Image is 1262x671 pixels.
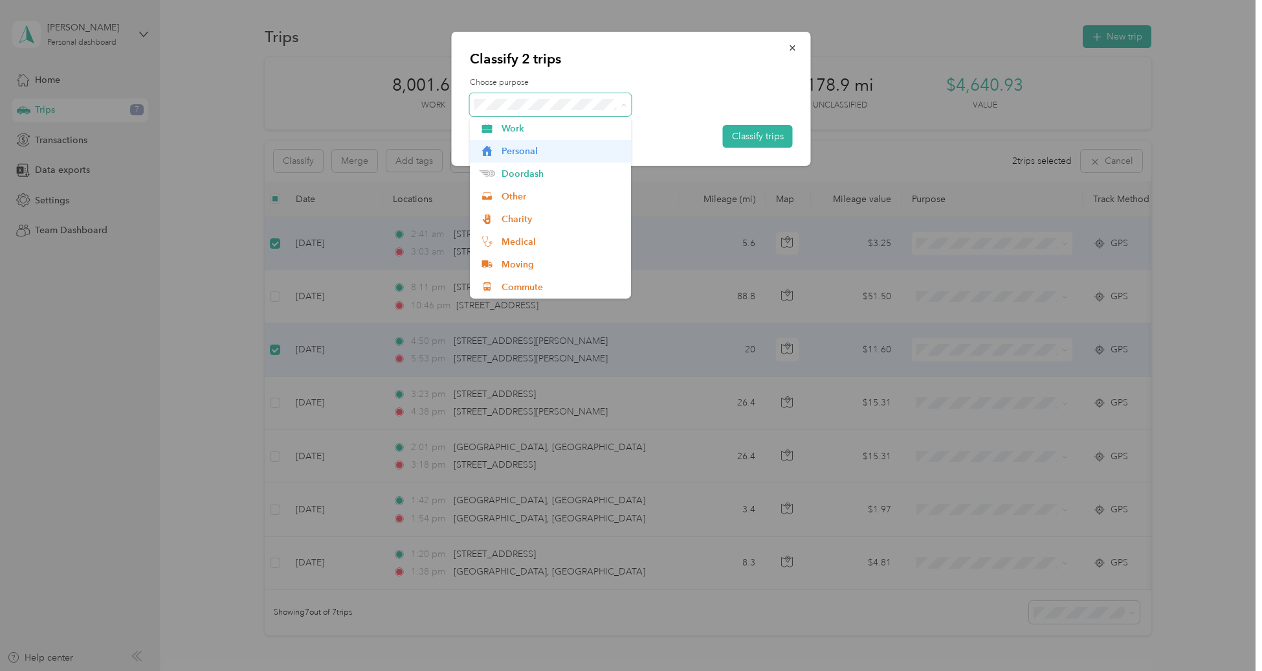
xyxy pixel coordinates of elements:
iframe: Everlance-gr Chat Button Frame [1190,598,1262,671]
span: Commute [502,280,622,294]
span: Work [502,122,622,135]
span: Personal [502,144,622,158]
span: Doordash [502,167,622,181]
label: Choose purpose [470,77,793,89]
span: Charity [502,212,622,226]
button: Classify trips [723,125,793,148]
img: Legacy Icon [Doordash] [479,170,495,177]
p: Classify 2 trips [470,50,793,68]
span: Medical [502,235,622,249]
span: Moving [502,258,622,271]
span: Other [502,190,622,203]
